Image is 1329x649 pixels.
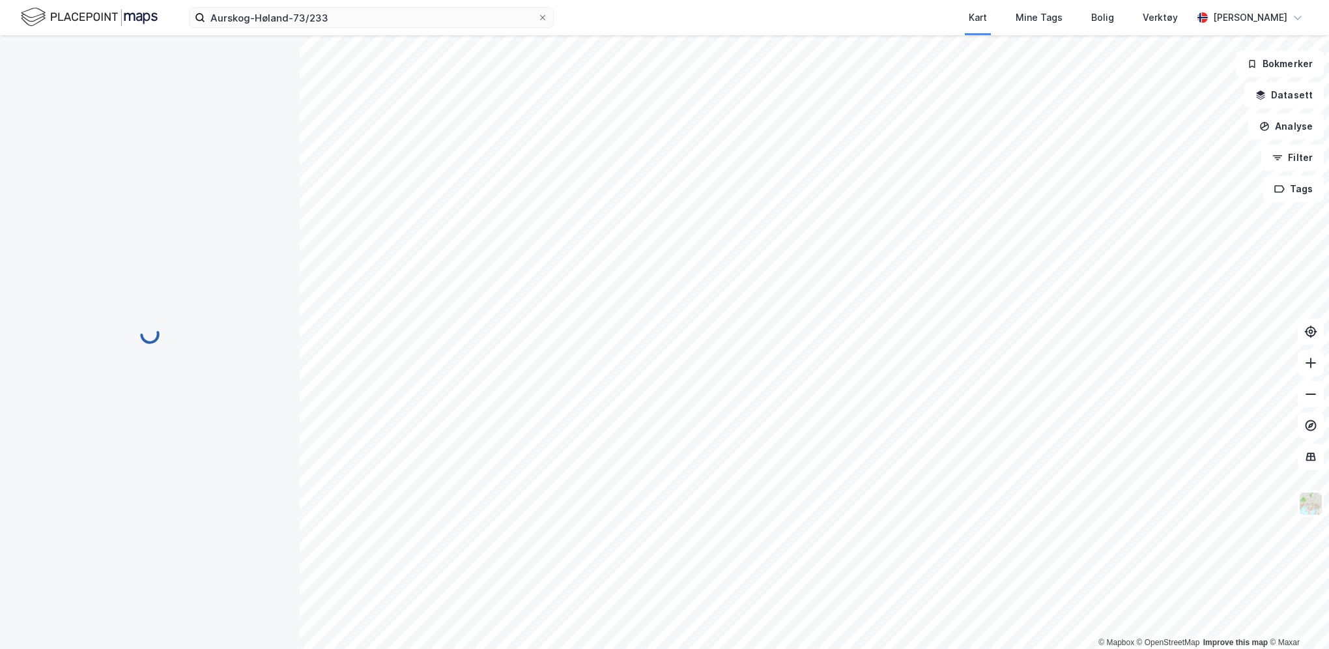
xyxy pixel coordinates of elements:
[1016,10,1063,25] div: Mine Tags
[1244,82,1324,108] button: Datasett
[1298,491,1323,516] img: Z
[1137,638,1200,647] a: OpenStreetMap
[1091,10,1114,25] div: Bolig
[1236,51,1324,77] button: Bokmerker
[205,8,537,27] input: Søk på adresse, matrikkel, gårdeiere, leietakere eller personer
[1261,145,1324,171] button: Filter
[1248,113,1324,139] button: Analyse
[1203,638,1268,647] a: Improve this map
[1264,586,1329,649] iframe: Chat Widget
[1098,638,1134,647] a: Mapbox
[1264,586,1329,649] div: Kontrollprogram for chat
[1263,176,1324,202] button: Tags
[1213,10,1287,25] div: [PERSON_NAME]
[21,6,158,29] img: logo.f888ab2527a4732fd821a326f86c7f29.svg
[139,324,160,345] img: spinner.a6d8c91a73a9ac5275cf975e30b51cfb.svg
[969,10,987,25] div: Kart
[1143,10,1178,25] div: Verktøy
